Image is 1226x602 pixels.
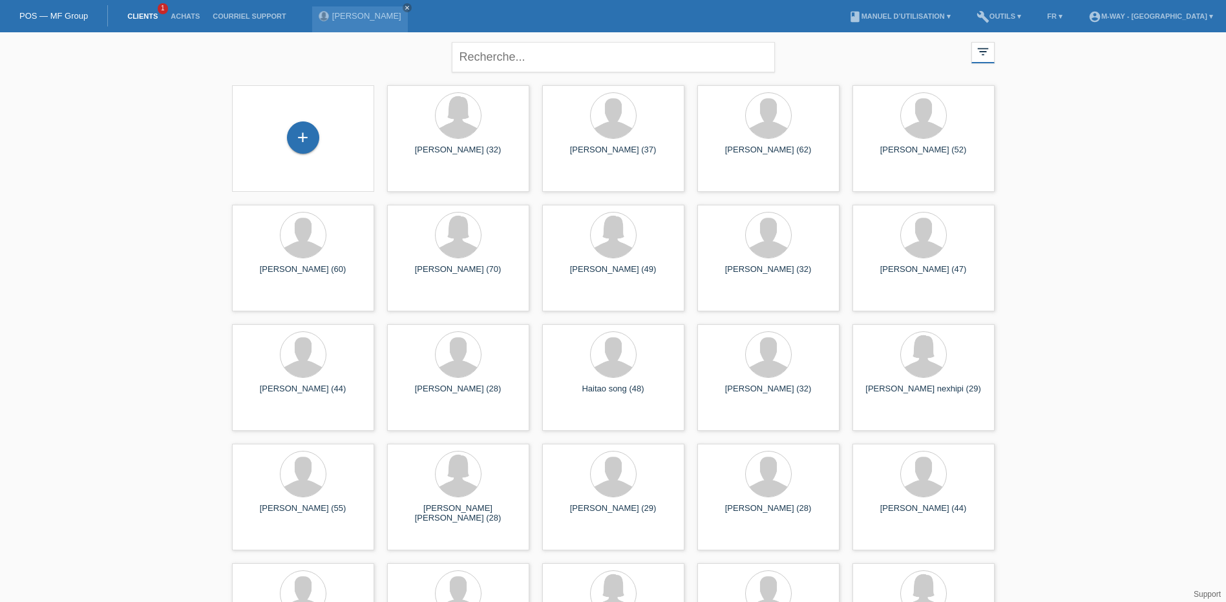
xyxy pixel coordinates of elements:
div: Enregistrer le client [288,127,319,149]
div: [PERSON_NAME] (28) [708,503,829,524]
div: [PERSON_NAME] nexhipi (29) [863,384,984,404]
i: filter_list [976,45,990,59]
a: FR ▾ [1041,12,1069,20]
div: [PERSON_NAME] (32) [397,145,519,165]
div: [PERSON_NAME] (28) [397,384,519,404]
i: close [404,5,410,11]
div: [PERSON_NAME] (47) [863,264,984,285]
div: [PERSON_NAME] (44) [863,503,984,524]
div: [PERSON_NAME] (44) [242,384,364,404]
div: [PERSON_NAME] (49) [553,264,674,285]
div: Haitao song (48) [553,384,674,404]
i: book [849,10,861,23]
i: account_circle [1088,10,1101,23]
div: [PERSON_NAME] (29) [553,503,674,524]
a: [PERSON_NAME] [332,11,401,21]
div: [PERSON_NAME] (37) [553,145,674,165]
a: Support [1194,590,1221,599]
span: 1 [158,3,168,14]
a: POS — MF Group [19,11,88,21]
div: [PERSON_NAME] (60) [242,264,364,285]
a: Courriel Support [206,12,292,20]
div: [PERSON_NAME] [PERSON_NAME] (28) [397,503,519,524]
i: build [977,10,989,23]
div: [PERSON_NAME] (62) [708,145,829,165]
div: [PERSON_NAME] (55) [242,503,364,524]
div: [PERSON_NAME] (70) [397,264,519,285]
a: account_circlem-way - [GEOGRAPHIC_DATA] ▾ [1082,12,1220,20]
div: [PERSON_NAME] (32) [708,264,829,285]
a: close [403,3,412,12]
a: Achats [164,12,206,20]
div: [PERSON_NAME] (52) [863,145,984,165]
a: bookManuel d’utilisation ▾ [842,12,957,20]
div: [PERSON_NAME] (32) [708,384,829,404]
input: Recherche... [452,42,775,72]
a: Clients [121,12,164,20]
a: buildOutils ▾ [970,12,1028,20]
